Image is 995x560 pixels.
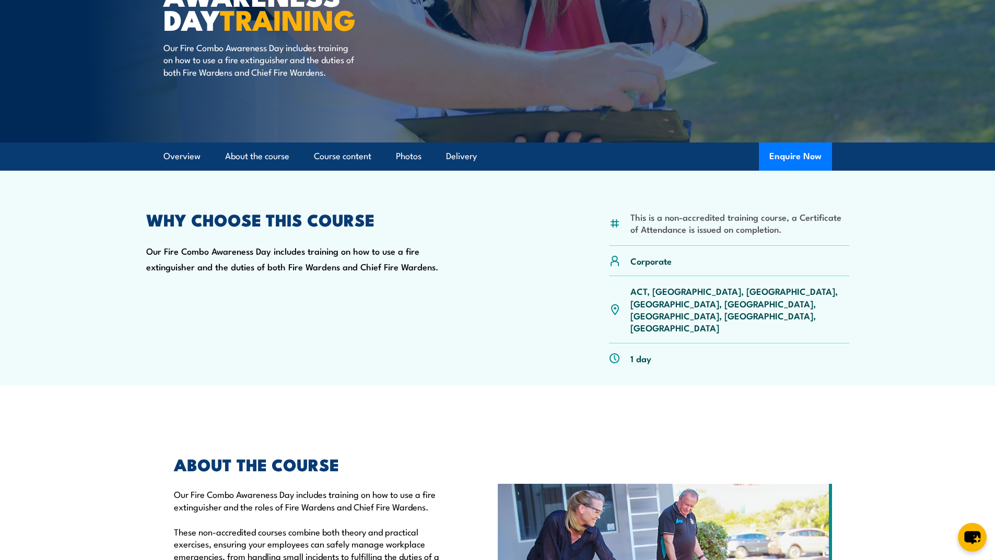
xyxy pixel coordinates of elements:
[146,212,451,227] h2: WHY CHOOSE THIS COURSE
[958,523,987,552] button: chat-button
[174,457,450,471] h2: ABOUT THE COURSE
[225,142,289,170] a: About the course
[630,211,849,235] li: This is a non-accredited training course, a Certificate of Attendance is issued on completion.
[314,142,371,170] a: Course content
[163,41,354,78] p: Our Fire Combo Awareness Day includes training on how to use a fire extinguisher and the duties o...
[630,255,672,267] p: Corporate
[630,352,651,364] p: 1 day
[446,142,477,170] a: Delivery
[163,142,201,170] a: Overview
[759,142,832,171] button: Enquire Now
[630,285,849,334] p: ACT, [GEOGRAPHIC_DATA], [GEOGRAPHIC_DATA], [GEOGRAPHIC_DATA], [GEOGRAPHIC_DATA], [GEOGRAPHIC_DATA...
[174,488,450,513] p: Our Fire Combo Awareness Day includes training on how to use a fire extinguisher and the roles of...
[146,212,451,373] div: Our Fire Combo Awareness Day includes training on how to use a fire extinguisher and the duties o...
[396,142,422,170] a: Photos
